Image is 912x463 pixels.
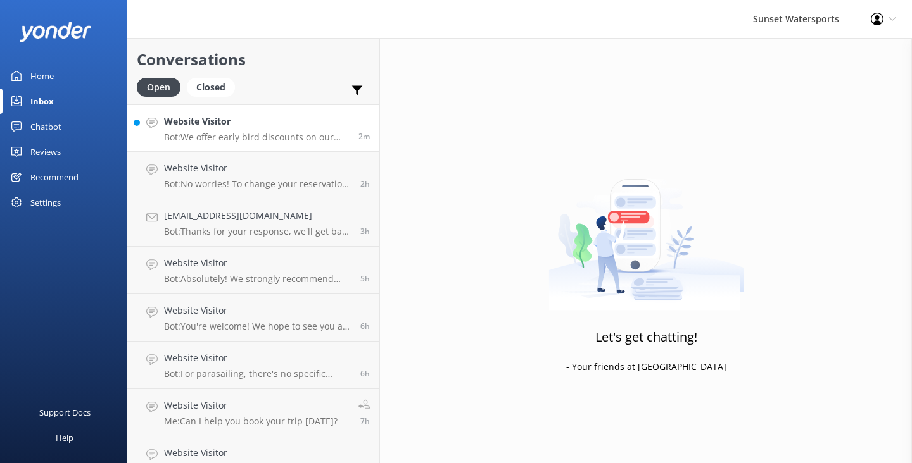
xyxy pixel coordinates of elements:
h4: Website Visitor [164,304,351,318]
a: Open [137,80,187,94]
span: Sep 25 2025 01:56pm (UTC -05:00) America/Cancun [360,368,370,379]
h4: Website Visitor [164,446,351,460]
p: Bot: You're welcome! We hope to see you at [GEOGRAPHIC_DATA] soon! [164,321,351,332]
img: yonder-white-logo.png [19,22,92,42]
a: [EMAIL_ADDRESS][DOMAIN_NAME]Bot:Thanks for your response, we'll get back to you as soon as we can... [127,199,379,247]
a: Website VisitorBot:No worries! To change your reservation, please give our office a call at [PHON... [127,152,379,199]
p: - Your friends at [GEOGRAPHIC_DATA] [566,360,726,374]
p: Bot: Thanks for your response, we'll get back to you as soon as we can during opening hours. [164,226,351,237]
div: Settings [30,190,61,215]
a: Website VisitorBot:Absolutely! We strongly recommend booking in advance since our tours tend to s... [127,247,379,294]
h3: Let's get chatting! [595,327,697,347]
div: Help [56,425,73,450]
a: Website VisitorBot:We offer early bird discounts on our morning trips, and all discounts are auto... [127,104,379,152]
p: Bot: We offer early bird discounts on our morning trips, and all discounts are automatically appl... [164,132,349,143]
div: Reviews [30,139,61,164]
div: Recommend [30,164,79,190]
p: Bot: For parasailing, there's no specific weight requirement for children, but the combined maxim... [164,368,351,380]
h4: [EMAIL_ADDRESS][DOMAIN_NAME] [164,209,351,223]
p: Bot: No worries! To change your reservation, please give our office a call at [PHONE_NUMBER] or e... [164,178,351,190]
span: Sep 25 2025 05:54pm (UTC -05:00) America/Cancun [360,226,370,237]
div: Closed [187,78,235,97]
span: Sep 25 2025 08:52pm (UTC -05:00) America/Cancun [358,131,370,142]
div: Home [30,63,54,89]
span: Sep 25 2025 03:30pm (UTC -05:00) America/Cancun [360,273,370,284]
a: Website VisitorMe:Can I help you book your trip [DATE]?7h [127,389,379,436]
span: Sep 25 2025 06:27pm (UTC -05:00) America/Cancun [360,178,370,189]
h4: Website Visitor [164,256,351,270]
h4: Website Visitor [164,114,349,128]
img: artwork of a man stealing a conversation from at giant smartphone [548,152,744,311]
h4: Website Visitor [164,161,351,175]
a: Website VisitorBot:For parasailing, there's no specific weight requirement for children, but the ... [127,342,379,389]
span: Sep 25 2025 01:34pm (UTC -05:00) America/Cancun [360,416,370,426]
span: Sep 25 2025 02:14pm (UTC -05:00) America/Cancun [360,321,370,331]
a: Closed [187,80,241,94]
h4: Website Visitor [164,351,351,365]
div: Chatbot [30,114,61,139]
p: Me: Can I help you book your trip [DATE]? [164,416,338,427]
h2: Conversations [137,47,370,71]
div: Support Docs [39,400,91,425]
div: Inbox [30,89,54,114]
div: Open [137,78,180,97]
h4: Website Visitor [164,398,338,412]
p: Bot: Absolutely! We strongly recommend booking in advance since our tours tend to sell out, espec... [164,273,351,285]
a: Website VisitorBot:You're welcome! We hope to see you at [GEOGRAPHIC_DATA] soon!6h [127,294,379,342]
